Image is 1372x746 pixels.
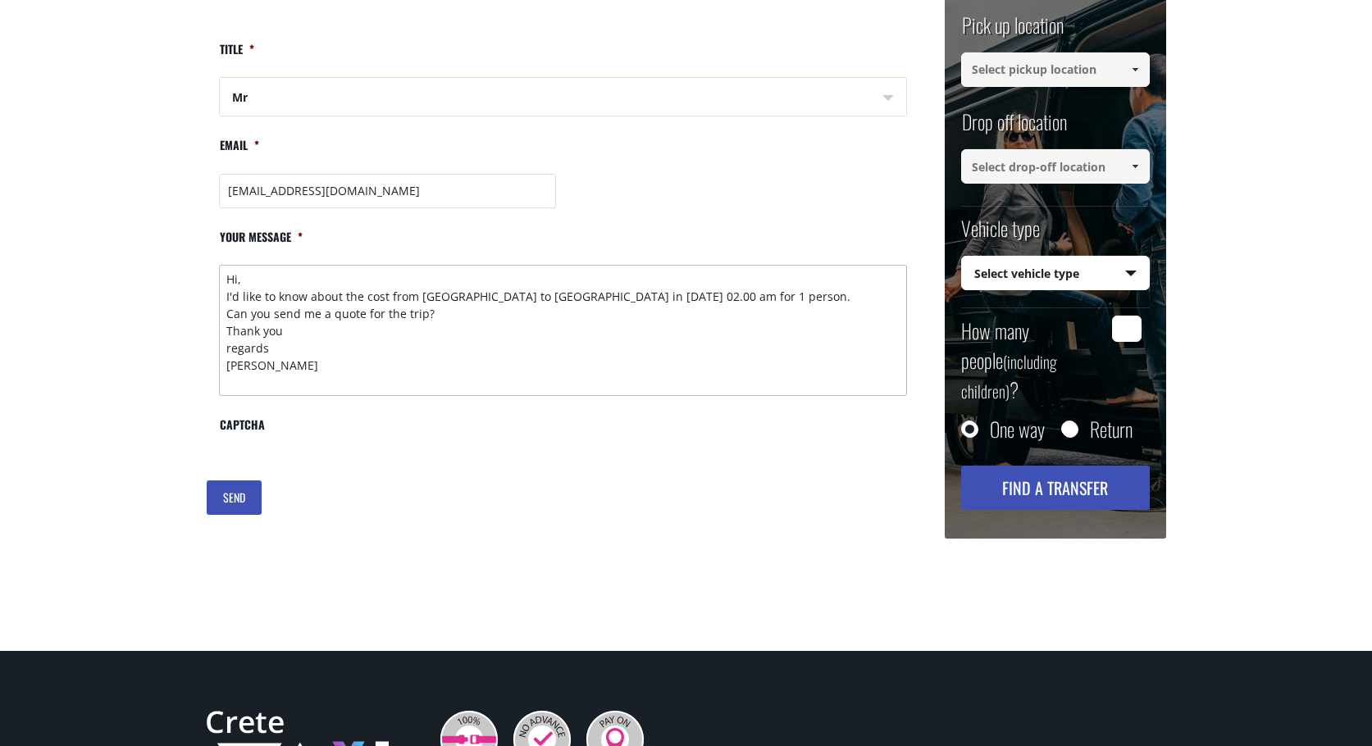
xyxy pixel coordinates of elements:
label: Return [1090,421,1133,437]
span: Mr [220,78,906,117]
label: Your message [219,230,303,258]
label: One way [990,421,1045,437]
label: How many people ? [961,316,1103,404]
label: Email [219,138,259,166]
label: Vehicle type [961,214,1040,256]
label: CAPTCHA [219,417,265,446]
small: (including children) [961,349,1057,403]
input: SEND [207,480,262,515]
button: Find a transfer [961,466,1150,510]
a: Show All Items [1121,149,1148,184]
span: Select vehicle type [962,257,1149,291]
a: Show All Items [1121,52,1148,87]
label: Pick up location [961,11,1064,52]
label: Drop off location [961,107,1067,149]
input: Select pickup location [961,52,1150,87]
label: Title [219,42,254,71]
input: Select drop-off location [961,149,1150,184]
